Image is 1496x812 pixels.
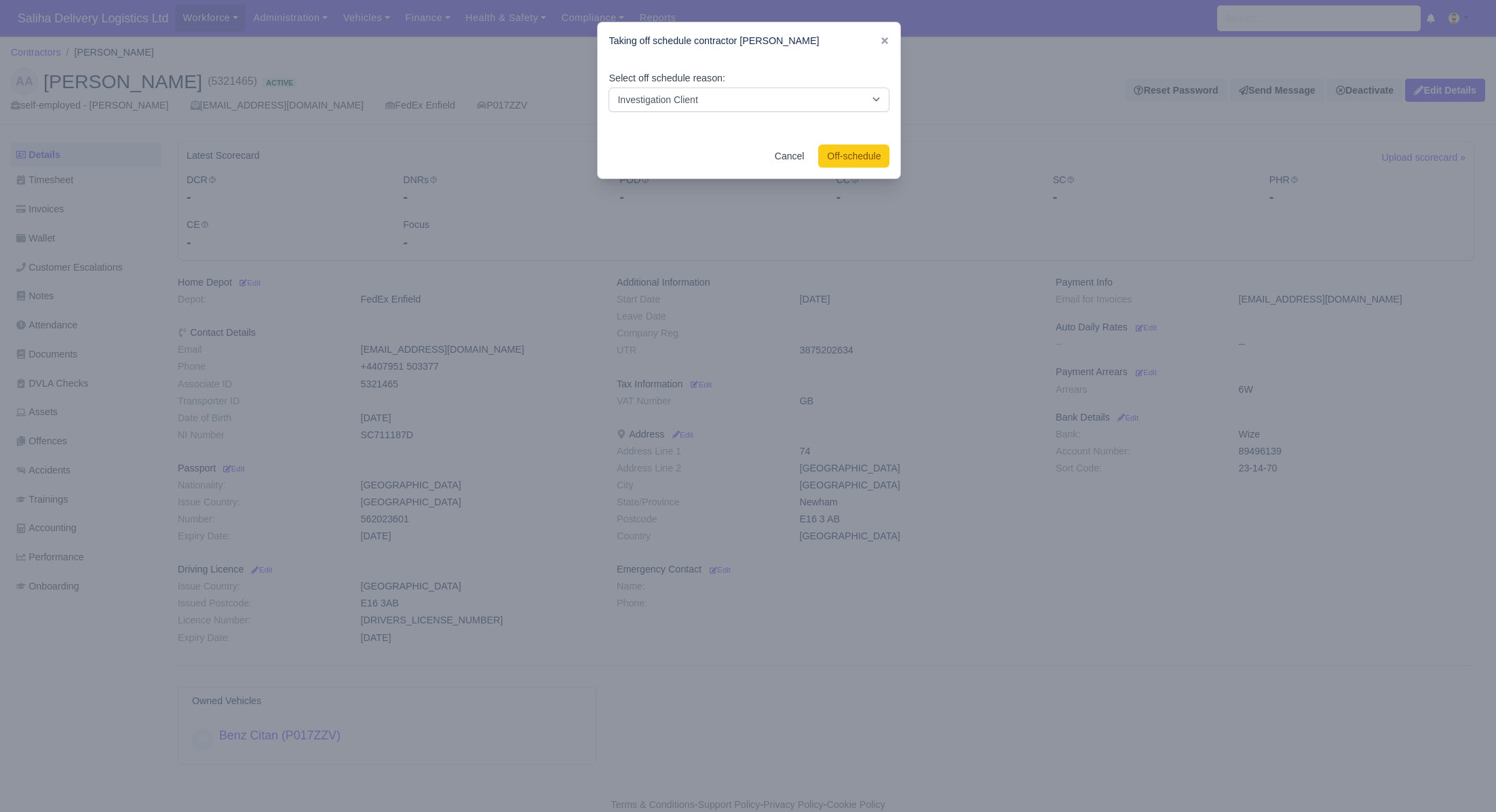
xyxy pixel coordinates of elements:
iframe: Chat Widget [1428,747,1496,812]
label: Select off schedule reason: [609,71,725,86]
div: Taking off schedule contractor [PERSON_NAME] [598,22,900,60]
button: Off-schedule [818,144,889,168]
a: Cancel [766,144,813,168]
